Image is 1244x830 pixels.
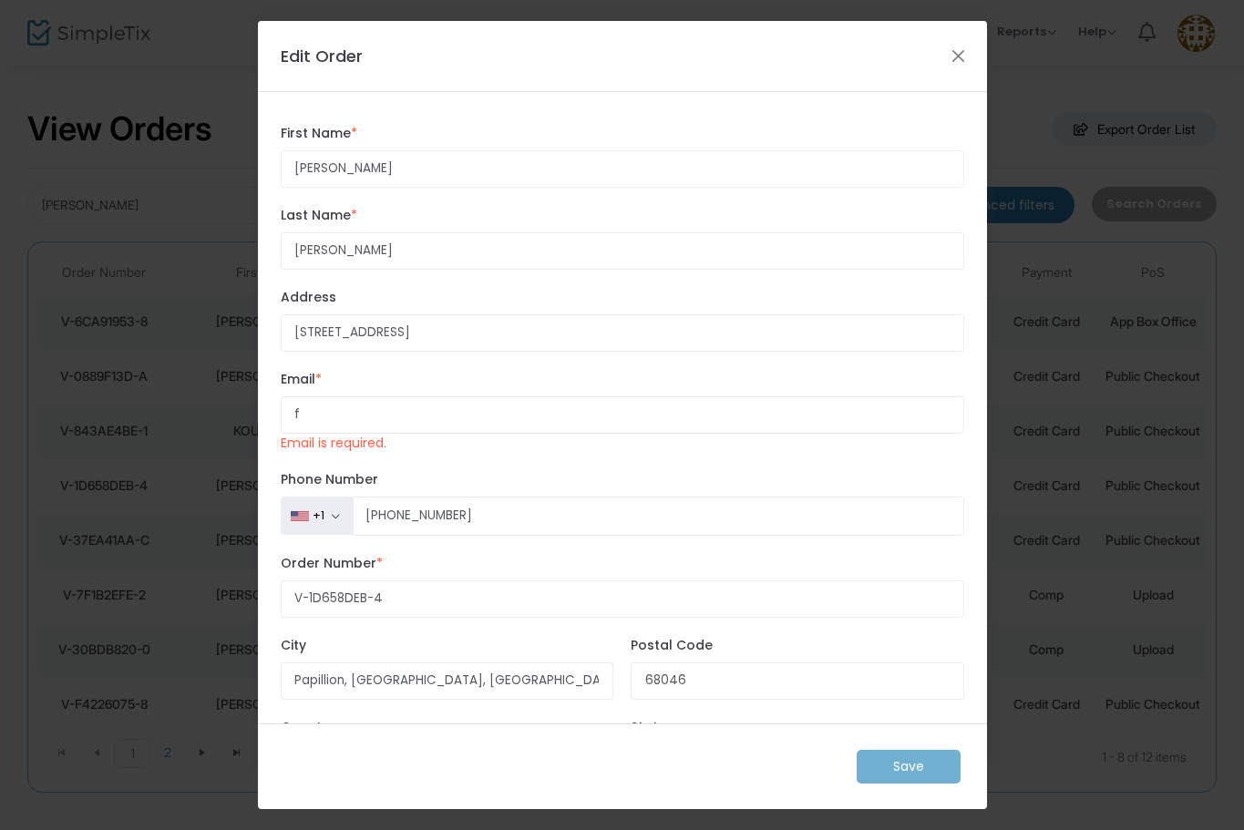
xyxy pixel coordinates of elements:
[281,396,964,434] input: Enter email
[281,497,354,535] button: +1
[631,662,963,700] input: Postal Code
[631,636,963,655] label: Postal Code
[281,314,964,352] input: Enter address
[631,718,963,737] label: State
[281,470,964,489] label: Phone Number
[353,497,964,535] input: Phone Number
[281,662,613,700] input: City
[281,434,386,452] p: Email is required.
[313,508,324,523] div: +1
[946,44,970,67] button: Close
[281,718,613,737] label: Country
[281,232,964,270] input: Enter last name
[281,370,964,389] label: Email
[281,554,964,573] label: Order Number
[281,636,613,655] label: City
[281,124,964,143] label: First Name
[281,206,964,225] label: Last Name
[281,44,363,68] h4: Edit Order
[281,288,964,307] label: Address
[281,580,964,618] input: Enter Order Number
[281,150,964,188] input: Enter first name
